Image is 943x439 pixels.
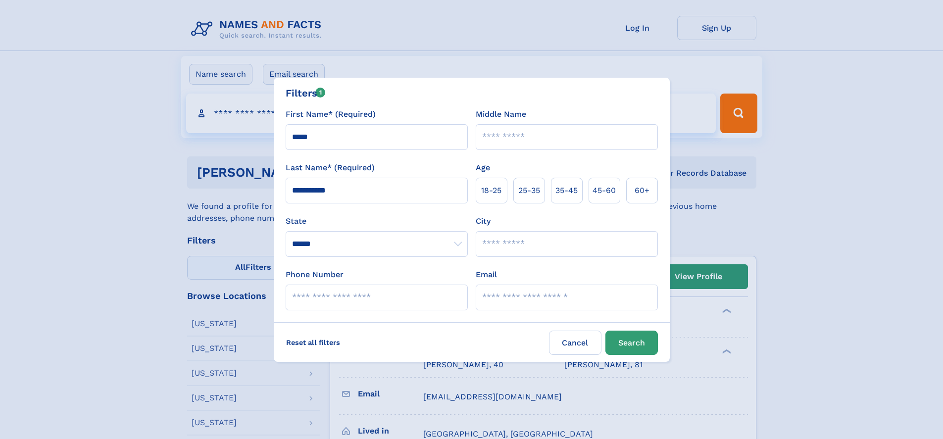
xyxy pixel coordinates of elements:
label: Age [476,162,490,174]
span: 35‑45 [555,185,578,196]
label: Last Name* (Required) [286,162,375,174]
label: First Name* (Required) [286,108,376,120]
label: Phone Number [286,269,344,281]
label: Email [476,269,497,281]
label: Cancel [549,331,601,355]
span: 45‑60 [593,185,616,196]
span: 25‑35 [518,185,540,196]
label: City [476,215,491,227]
button: Search [605,331,658,355]
label: Middle Name [476,108,526,120]
span: 18‑25 [481,185,501,196]
span: 60+ [635,185,649,196]
label: Reset all filters [280,331,347,354]
label: State [286,215,468,227]
div: Filters [286,86,326,100]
